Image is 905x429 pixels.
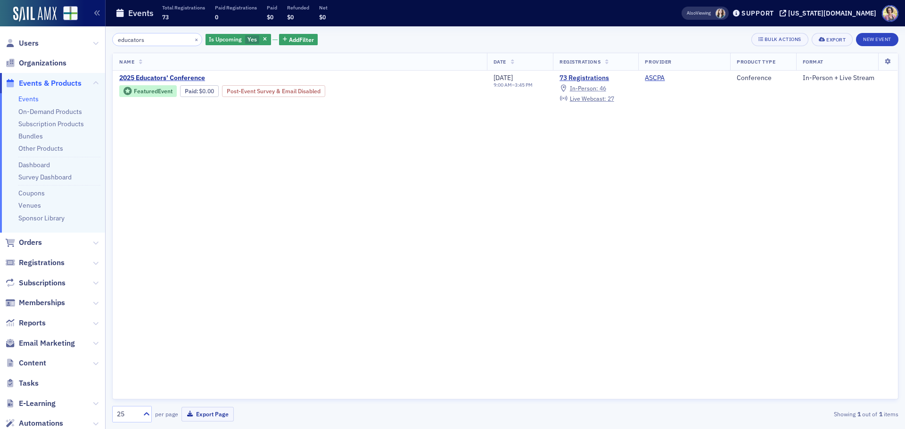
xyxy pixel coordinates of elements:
span: Format [803,58,823,65]
h1: Events [128,8,154,19]
a: View Homepage [57,6,78,22]
p: Net [319,4,328,11]
span: In-Person : [570,84,598,92]
a: Users [5,38,39,49]
div: Yes [206,34,271,46]
strong: 1 [856,410,862,418]
a: Events & Products [5,78,82,89]
span: Users [19,38,39,49]
a: Subscriptions [5,278,66,288]
span: 46 [600,84,606,92]
span: Add Filter [289,35,314,44]
span: Date [494,58,506,65]
input: Search… [112,33,202,46]
a: Coupons [18,189,45,197]
div: 25 [117,409,138,419]
span: Events & Products [19,78,82,89]
div: – [494,82,533,88]
a: 73 Registrations [559,74,632,82]
div: Conference [737,74,789,82]
a: Reports [5,318,46,328]
label: per page [155,410,178,418]
span: Content [19,358,46,368]
span: Memberships [19,298,65,308]
time: 3:45 PM [515,81,533,88]
a: Sponsor Library [18,214,65,222]
span: $0 [319,13,326,21]
span: Profile [882,5,898,22]
span: Tasks [19,378,39,389]
span: Viewing [687,10,711,16]
a: Other Products [18,144,63,153]
span: Live Webcast : [570,95,606,102]
button: New Event [856,33,898,46]
span: E-Learning [19,398,56,409]
span: 27 [608,95,614,102]
strong: 1 [877,410,884,418]
div: Paid: 60 - $0 [180,85,219,97]
a: Subscription Products [18,120,84,128]
img: SailAMX [13,7,57,22]
span: Sarah Lowery [716,8,725,18]
a: E-Learning [5,398,56,409]
span: $0 [287,13,294,21]
a: Venues [18,201,41,210]
button: × [192,35,201,43]
div: Bulk Actions [765,37,801,42]
p: Paid [267,4,277,11]
button: Export Page [181,407,234,421]
div: Export [826,37,846,42]
span: Subscriptions [19,278,66,288]
p: Paid Registrations [215,4,257,11]
span: Is Upcoming [209,35,242,43]
span: $0 [267,13,273,21]
a: Live Webcast: 27 [559,95,614,103]
a: New Event [856,34,898,43]
a: Registrations [5,258,65,268]
span: Provider [645,58,671,65]
div: Post-Event Survey [222,85,325,97]
span: Product Type [737,58,775,65]
span: Email Marketing [19,338,75,348]
a: Memberships [5,298,65,308]
a: In-Person: 46 [559,85,606,92]
a: Content [5,358,46,368]
span: 73 [162,13,169,21]
div: Also [687,10,696,16]
span: Reports [19,318,46,328]
button: Export [812,33,853,46]
p: Refunded [287,4,309,11]
time: 9:00 AM [494,81,512,88]
span: : [185,88,199,95]
a: Email Marketing [5,338,75,348]
a: Automations [5,418,63,429]
div: Support [741,9,774,17]
div: Showing out of items [643,410,898,418]
span: ASCPA [645,74,704,82]
a: Bundles [18,132,43,140]
span: $0.00 [199,88,214,95]
button: Bulk Actions [751,33,808,46]
a: Orders [5,237,42,248]
span: Yes [247,35,257,43]
a: 2025 Educators' Conference [119,74,402,82]
a: Dashboard [18,161,50,169]
span: Registrations [559,58,601,65]
div: [US_STATE][DOMAIN_NAME] [788,9,876,17]
span: Registrations [19,258,65,268]
span: Automations [19,418,63,429]
span: [DATE] [494,73,513,82]
div: Featured Event [119,85,177,97]
p: Total Registrations [162,4,205,11]
span: 2025 Educators' Conference [119,74,278,82]
a: On-Demand Products [18,107,82,116]
span: Organizations [19,58,66,68]
span: 0 [215,13,218,21]
a: Tasks [5,378,39,389]
button: [US_STATE][DOMAIN_NAME] [780,10,880,16]
div: Featured Event [134,89,173,94]
a: Organizations [5,58,66,68]
a: ASCPA [645,74,665,82]
a: Survey Dashboard [18,173,72,181]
